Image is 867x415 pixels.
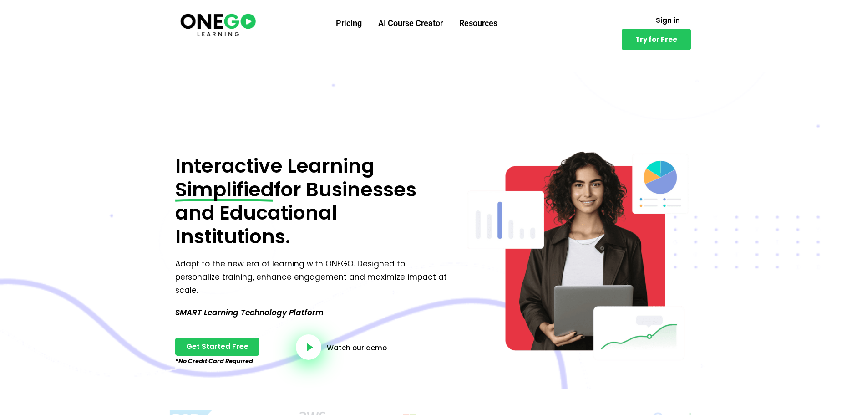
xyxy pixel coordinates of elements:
[296,334,321,360] a: video-button
[370,11,451,35] a: AI Course Creator
[175,357,253,365] em: *No Credit Card Required
[622,29,691,50] a: Try for Free
[186,343,248,350] span: Get Started Free
[451,11,506,35] a: Resources
[175,338,259,356] a: Get Started Free
[175,152,375,179] span: Interactive Learning
[328,11,370,35] a: Pricing
[175,178,274,202] span: Simplified
[327,344,387,351] a: Watch our demo
[175,306,451,319] p: SMART Learning Technology Platform
[635,36,677,43] span: Try for Free
[175,176,416,250] span: for Businesses and Educational Institutions.
[175,257,451,297] p: Adapt to the new era of learning with ONEGO. Designed to personalize training, enhance engagement...
[656,17,680,24] span: Sign in
[645,11,691,29] a: Sign in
